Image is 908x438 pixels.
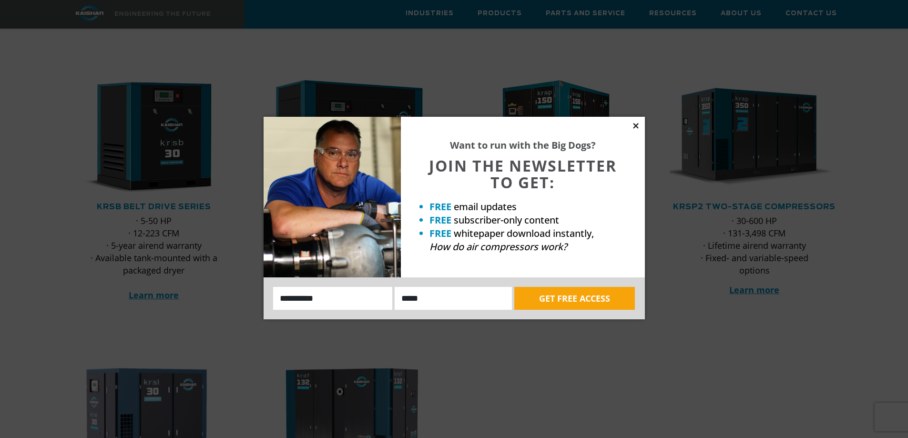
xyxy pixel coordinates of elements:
button: Close [632,122,640,130]
button: GET FREE ACCESS [514,287,635,310]
strong: FREE [429,200,451,213]
span: JOIN THE NEWSLETTER TO GET: [429,155,617,193]
strong: Want to run with the Big Dogs? [450,139,596,152]
strong: FREE [429,227,451,240]
em: How do air compressors work? [429,240,567,253]
strong: FREE [429,214,451,226]
span: whitepaper download instantly, [454,227,594,240]
input: Name: [273,287,393,310]
input: Email [395,287,512,310]
span: email updates [454,200,517,213]
span: subscriber-only content [454,214,559,226]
